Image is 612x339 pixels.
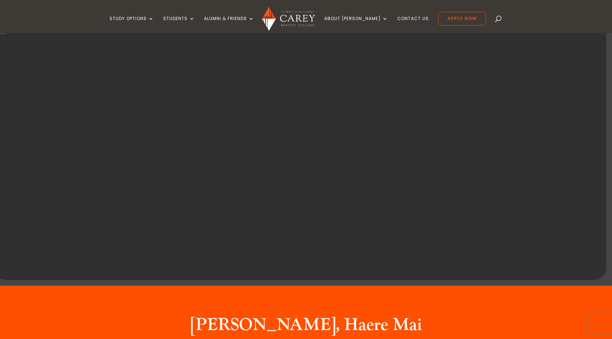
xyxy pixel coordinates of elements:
a: Contact Us [397,16,429,33]
a: Students [163,16,195,33]
a: Alumni & Friends [204,16,254,33]
a: Apply Now [438,12,486,25]
a: About [PERSON_NAME] [324,16,388,33]
h2: [PERSON_NAME], Haere Mai [172,315,440,339]
a: Study Options [110,16,154,33]
img: Carey Baptist College [262,7,315,31]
